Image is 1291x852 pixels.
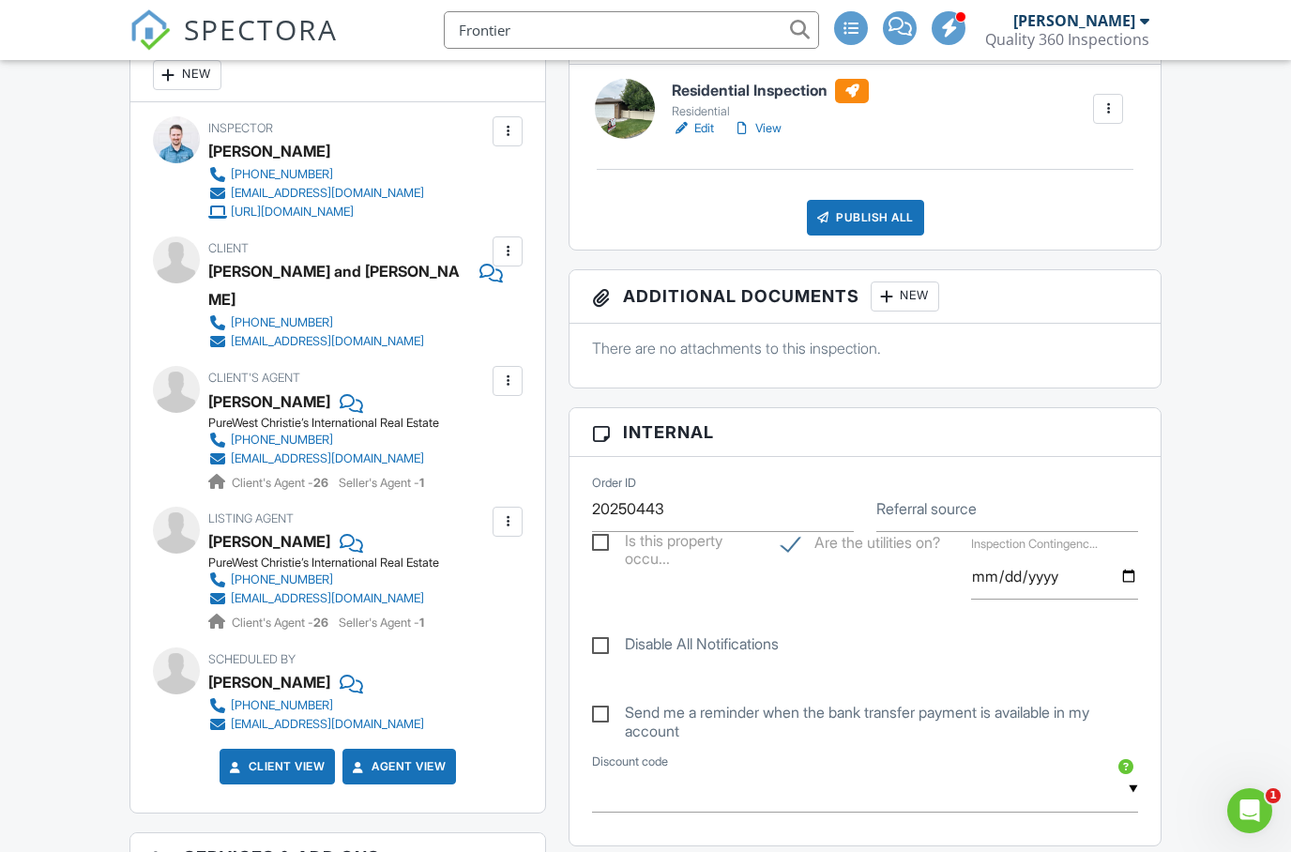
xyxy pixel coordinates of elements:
a: View [733,119,782,138]
div: [PERSON_NAME] and [PERSON_NAME] [208,257,471,313]
iframe: Intercom live chat [1227,788,1272,833]
div: [EMAIL_ADDRESS][DOMAIN_NAME] [231,591,424,606]
a: [EMAIL_ADDRESS][DOMAIN_NAME] [208,449,424,468]
div: PureWest Christie’s International Real Estate [208,555,439,571]
a: [PERSON_NAME] [208,388,330,416]
label: Disable All Notifications [592,635,779,659]
label: Order ID [592,475,636,492]
a: Client View [226,757,326,776]
a: Residential Inspection Residential [672,79,869,120]
a: [PHONE_NUMBER] [208,571,424,589]
a: [EMAIL_ADDRESS][DOMAIN_NAME] [208,589,424,608]
div: [EMAIL_ADDRESS][DOMAIN_NAME] [231,717,424,732]
a: SPECTORA [129,25,338,65]
span: Seller's Agent - [339,476,424,490]
div: Residential [672,104,869,119]
div: Publish All [807,200,924,236]
div: PureWest Christie’s International Real Estate [208,416,439,431]
span: Listing Agent [208,511,294,525]
div: [PERSON_NAME] [1013,11,1135,30]
a: [EMAIL_ADDRESS][DOMAIN_NAME] [208,184,424,203]
a: [PHONE_NUMBER] [208,313,489,332]
strong: 26 [313,616,328,630]
strong: 26 [313,476,328,490]
a: [EMAIL_ADDRESS][DOMAIN_NAME] [208,332,489,351]
span: Client [208,241,249,255]
span: Seller's Agent - [339,616,424,630]
span: Client's Agent - [232,476,331,490]
h3: Internal [570,408,1161,457]
span: 1 [1266,788,1281,803]
a: [EMAIL_ADDRESS][DOMAIN_NAME] [208,715,424,734]
strong: 1 [419,616,424,630]
div: [PHONE_NUMBER] [231,315,333,330]
div: New [153,60,221,90]
a: [PERSON_NAME] [208,527,330,555]
a: Agent View [349,757,446,776]
div: [PHONE_NUMBER] [231,167,333,182]
div: [EMAIL_ADDRESS][DOMAIN_NAME] [231,451,424,466]
div: Quality 360 Inspections [985,30,1149,49]
div: [URL][DOMAIN_NAME] [231,205,354,220]
span: Scheduled By [208,652,296,666]
label: Discount code [592,753,668,770]
div: [PERSON_NAME] [208,668,330,696]
span: Client's Agent - [232,616,331,630]
a: [PHONE_NUMBER] [208,431,424,449]
div: New [871,281,939,312]
strong: 1 [419,476,424,490]
input: Search everything... [444,11,819,49]
a: [PHONE_NUMBER] [208,696,424,715]
label: Send me a reminder when the bank transfer payment is available in my account [592,704,1138,727]
a: [PHONE_NUMBER] [208,165,424,184]
label: Inspection Contingency Deadline [971,537,1098,551]
span: SPECTORA [184,9,338,49]
div: [PHONE_NUMBER] [231,698,333,713]
h6: Residential Inspection [672,79,869,103]
h3: Additional Documents [570,270,1161,324]
input: Select Date [971,554,1138,600]
label: Referral source [876,498,977,519]
a: [URL][DOMAIN_NAME] [208,203,424,221]
span: Client's Agent [208,371,300,385]
span: Inspector [208,121,273,135]
label: Is this property occupied? [592,532,759,555]
label: Are the utilities on? [782,534,940,557]
div: [PHONE_NUMBER] [231,433,333,448]
div: [EMAIL_ADDRESS][DOMAIN_NAME] [231,186,424,201]
div: [EMAIL_ADDRESS][DOMAIN_NAME] [231,334,424,349]
a: Edit [672,119,714,138]
p: There are no attachments to this inspection. [592,338,1138,358]
img: The Best Home Inspection Software - Spectora [129,9,171,51]
div: [PERSON_NAME] [208,137,330,165]
div: [PHONE_NUMBER] [231,572,333,587]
